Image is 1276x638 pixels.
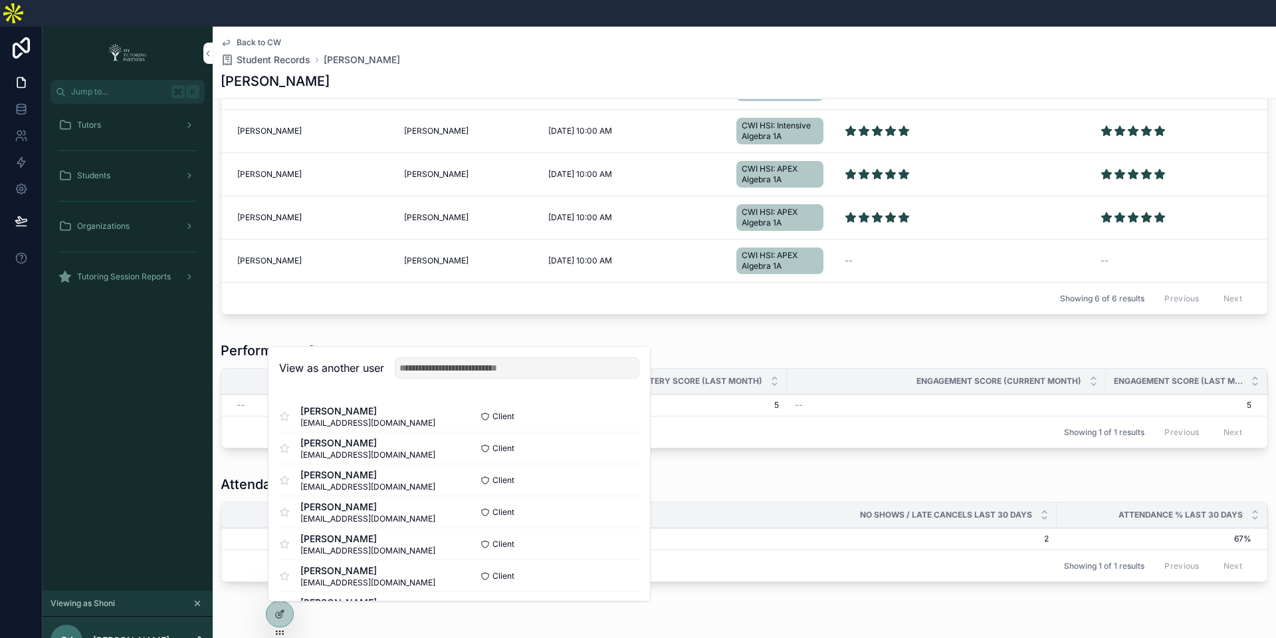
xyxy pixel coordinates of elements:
span: CWI HSI: Intensive Algebra 1A [742,120,818,142]
h2: View as another user [279,360,384,376]
span: [PERSON_NAME] [300,436,435,450]
span: CWI HSI: APEX Algebra 1A [742,207,818,228]
span: -- [845,255,853,266]
a: [PERSON_NAME] [324,53,400,67]
span: [PERSON_NAME] [300,500,435,514]
span: [EMAIL_ADDRESS][DOMAIN_NAME] [300,482,435,492]
span: Tutors [77,120,101,130]
span: [PERSON_NAME] [300,404,435,418]
span: Showing 6 of 6 results [1060,293,1144,304]
span: [EMAIL_ADDRESS][DOMAIN_NAME] [300,514,435,524]
span: K [187,86,198,97]
span: [DATE] 10:00 AM [548,169,612,180]
h1: [PERSON_NAME] [221,72,330,90]
span: 4 [237,534,619,544]
span: Mastery Score (Last Month) [631,376,762,387]
span: Back to CW [237,37,281,48]
span: [PERSON_NAME] [404,255,469,266]
span: Engagement Score (Current Month) [916,376,1081,387]
a: Students [51,164,205,188]
span: -- [1101,255,1109,266]
span: 5 [1106,400,1251,410]
span: [DATE] 10:00 AM [548,212,612,223]
span: Client [492,539,514,550]
span: [EMAIL_ADDRESS][DOMAIN_NAME] [300,546,435,556]
span: Student Records [237,53,310,67]
span: 5 [532,400,779,410]
span: 2 [635,534,1049,544]
a: Tutoring Session Reports [51,265,205,289]
span: Showing 1 of 1 results [1064,427,1144,438]
span: Client [492,507,514,518]
button: Jump to...K [51,80,205,104]
span: [PERSON_NAME] [237,212,302,223]
span: Students [77,170,110,181]
span: No Shows / Late Cancels Last 30 Days [860,510,1032,520]
span: [PERSON_NAME] [300,564,435,577]
h1: Performance Scores [221,341,352,360]
span: CWI HSI: APEX Algebra 1A [742,250,818,271]
span: Client [492,411,514,422]
span: -- [237,400,245,410]
span: Organizations [77,221,130,232]
span: Client [492,571,514,581]
span: Engagement Score (Last Month) [1114,376,1243,387]
span: [EMAIL_ADDRESS][DOMAIN_NAME] [300,418,435,428]
span: [PERSON_NAME] [237,126,302,136]
span: [DATE] 10:00 AM [548,126,612,136]
span: [PERSON_NAME] [404,169,469,180]
span: Showing 1 of 1 results [1064,561,1144,571]
span: [DATE] 10:00 AM [548,255,612,266]
span: [PERSON_NAME] [404,212,469,223]
span: Client [492,443,514,454]
span: [PERSON_NAME] [237,255,302,266]
span: -- [795,400,803,410]
span: [PERSON_NAME] [300,596,435,609]
span: Viewing as Shoni [51,598,115,609]
span: CWI HSI: APEX Algebra 1A [742,164,818,185]
a: Tutors [51,113,205,137]
a: Organizations [51,214,205,238]
h1: Attendance Summary (30 Days) [221,475,424,494]
a: Student Records [221,53,310,67]
span: Tutoring Session Reports [77,271,171,282]
span: [PERSON_NAME] [300,468,435,482]
div: scrollable content [43,104,213,306]
span: [EMAIL_ADDRESS][DOMAIN_NAME] [300,577,435,588]
span: Jump to... [71,86,166,97]
span: 67% [1057,534,1251,544]
span: [PERSON_NAME] [237,169,302,180]
span: [PERSON_NAME] [404,126,469,136]
span: Client [492,475,514,486]
img: App logo [104,43,151,64]
span: [PERSON_NAME] [300,532,435,546]
span: [EMAIL_ADDRESS][DOMAIN_NAME] [300,450,435,460]
a: Back to CW [221,37,281,48]
span: Attendance % Last 30 Days [1118,510,1243,520]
